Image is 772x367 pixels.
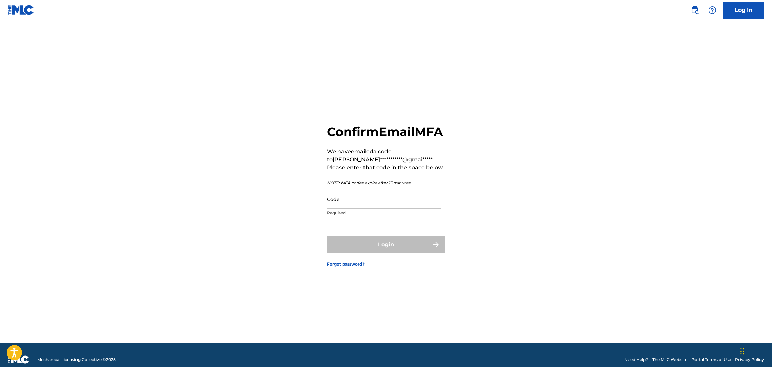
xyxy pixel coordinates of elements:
[624,357,648,363] a: Need Help?
[738,335,772,367] iframe: Chat Widget
[327,164,445,172] p: Please enter that code in the space below
[327,180,445,186] p: NOTE: MFA codes expire after 15 minutes
[691,6,699,14] img: search
[706,3,719,17] div: Help
[723,2,764,19] a: Log In
[688,3,702,17] a: Public Search
[740,341,744,362] div: Drag
[8,355,29,364] img: logo
[691,357,731,363] a: Portal Terms of Use
[327,124,445,139] h2: Confirm Email MFA
[708,6,716,14] img: help
[652,357,687,363] a: The MLC Website
[735,357,764,363] a: Privacy Policy
[327,210,441,216] p: Required
[327,261,365,267] a: Forgot password?
[8,5,34,15] img: MLC Logo
[37,357,116,363] span: Mechanical Licensing Collective © 2025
